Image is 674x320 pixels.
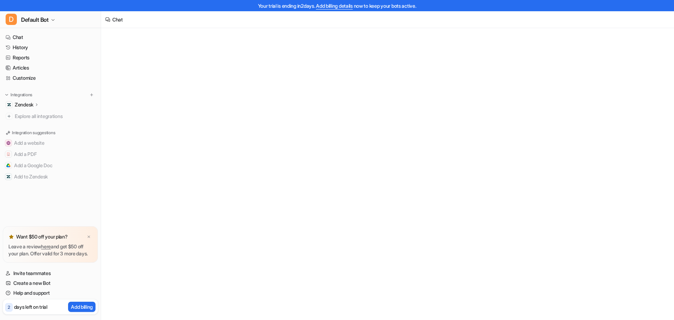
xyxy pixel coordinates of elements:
img: Add a website [6,141,11,145]
a: Customize [3,73,98,83]
a: Help and support [3,288,98,298]
span: D [6,14,17,25]
p: Integrations [11,92,32,98]
div: Chat [112,16,123,23]
button: Add a websiteAdd a website [3,137,98,149]
img: explore all integrations [6,113,13,120]
p: 2 [8,304,10,311]
img: Zendesk [7,103,11,107]
p: Integration suggestions [12,130,55,136]
p: Leave a review and get $50 off your plan. Offer valid for 3 more days. [8,243,92,257]
p: Zendesk [15,101,33,108]
a: Add billing details [316,3,353,9]
p: days left on trial [14,303,47,311]
button: Integrations [3,91,34,98]
button: Add to ZendeskAdd to Zendesk [3,171,98,182]
a: Chat [3,32,98,42]
button: Add a PDFAdd a PDF [3,149,98,160]
img: menu_add.svg [89,92,94,97]
p: Add billing [71,303,93,311]
img: Add to Zendesk [6,175,11,179]
a: Reports [3,53,98,63]
a: Create a new Bot [3,278,98,288]
a: History [3,43,98,52]
a: Explore all integrations [3,111,98,121]
img: star [8,234,14,240]
img: expand menu [4,92,9,97]
span: Default Bot [21,15,49,25]
a: here [41,243,51,249]
span: Explore all integrations [15,111,95,122]
img: x [87,235,91,239]
img: Add a Google Doc [6,163,11,168]
a: Articles [3,63,98,73]
a: Invite teammates [3,268,98,278]
img: Add a PDF [6,152,11,156]
button: Add a Google DocAdd a Google Doc [3,160,98,171]
button: Add billing [68,302,95,312]
p: Want $50 off your plan? [16,233,68,240]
